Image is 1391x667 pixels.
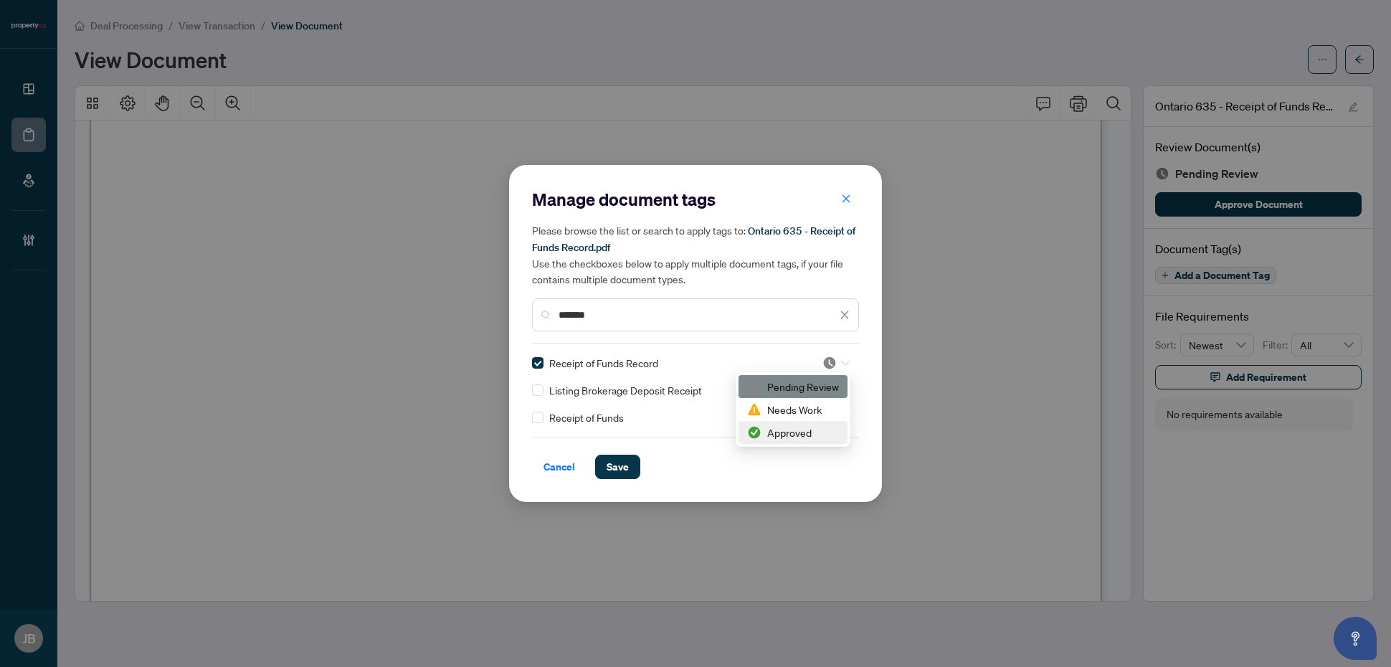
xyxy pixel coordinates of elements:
[841,194,851,204] span: close
[747,425,761,440] img: status
[549,382,702,398] span: Listing Brokerage Deposit Receipt
[747,402,839,417] div: Needs Work
[1334,617,1377,660] button: Open asap
[747,379,839,394] div: Pending Review
[607,455,629,478] span: Save
[747,402,761,417] img: status
[822,356,850,370] span: Pending Review
[840,310,850,320] span: close
[739,375,848,398] div: Pending Review
[595,455,640,479] button: Save
[532,188,859,211] h2: Manage document tags
[549,410,624,425] span: Receipt of Funds
[747,379,761,394] img: status
[549,355,658,371] span: Receipt of Funds Record
[747,425,839,440] div: Approved
[532,222,859,287] h5: Please browse the list or search to apply tags to: Use the checkboxes below to apply multiple doc...
[543,455,575,478] span: Cancel
[739,398,848,421] div: Needs Work
[739,421,848,444] div: Approved
[822,356,837,370] img: status
[532,455,587,479] button: Cancel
